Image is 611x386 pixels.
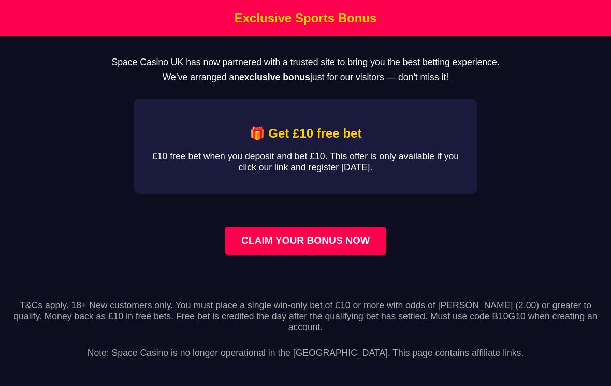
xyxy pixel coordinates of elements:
a: Claim your bonus now [225,227,386,255]
h1: Exclusive Sports Bonus [3,11,608,25]
div: Affiliate Bonus [134,99,477,194]
p: £10 free bet when you deposit and bet £10. This offer is only available if you click our link and... [150,151,461,173]
p: T&Cs apply. 18+ New customers only. You must place a single win-only bet of £10 or more with odds... [8,300,603,333]
p: We’ve arranged an just for our visitors — don't miss it! [17,72,594,83]
p: Note: Space Casino is no longer operational in the [GEOGRAPHIC_DATA]. This page contains affiliat... [8,337,603,359]
h2: 🎁 Get £10 free bet [150,126,461,141]
p: Space Casino UK has now partnered with a trusted site to bring you the best betting experience. [17,57,594,68]
strong: exclusive bonus [239,72,310,82]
